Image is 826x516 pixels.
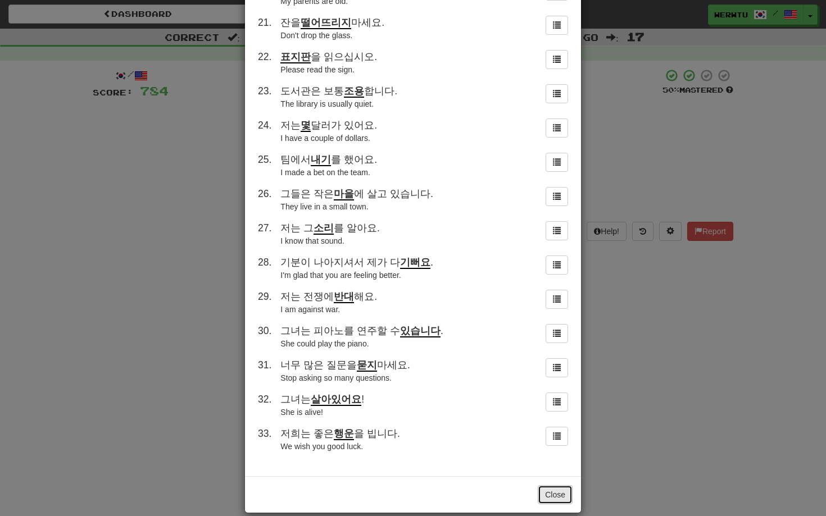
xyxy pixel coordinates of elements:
[280,325,443,337] span: 그녀는 피아노를 연주할 수 .
[280,120,377,132] span: 저는 달러가 있어요.
[301,17,351,29] u: 떨어뜨리지
[280,291,377,303] span: 저는 전쟁에 해요.
[253,354,276,388] td: 31 .
[253,319,276,354] td: 30 .
[301,120,311,132] u: 몇
[280,428,400,440] span: 저희는 좋은 을 빕니다.
[280,133,532,144] div: I have a couple of dollars.
[334,291,354,303] u: 반대
[400,257,430,269] u: 기뻐요
[253,80,276,114] td: 23 .
[314,222,334,235] u: 소리
[280,441,532,452] div: We wish you good luck.
[280,407,532,418] div: She is alive!
[280,51,311,63] u: 표지판
[253,11,276,45] td: 21 .
[357,359,377,372] u: 묻지
[253,388,276,422] td: 32 .
[311,154,331,166] u: 내기
[280,64,532,75] div: Please read the sign.
[253,45,276,80] td: 22 .
[334,428,354,440] u: 행운
[280,394,364,406] span: 그녀는 !
[280,270,532,281] div: I'm glad that you are feeling better.
[280,372,532,383] div: Stop asking so many questions.
[280,154,377,166] span: 팀에서 를 했어요.
[280,85,397,98] span: 도서관은 보통 합니다.
[253,148,276,182] td: 25 .
[280,30,532,41] div: Don't drop the glass.
[280,338,532,349] div: She could play the piano.
[311,394,361,406] u: 살아있어요
[253,182,276,217] td: 26 .
[253,217,276,251] td: 27 .
[400,325,441,337] u: 있습니다
[280,235,532,246] div: I know that sound.
[280,17,384,29] span: 잔을 마세요.
[538,485,573,504] button: Close
[280,201,532,212] div: They live in a small town.
[253,251,276,285] td: 28 .
[334,188,354,200] u: 마을
[280,188,433,200] span: 그들은 작은 에 살고 있습니다.
[253,422,276,456] td: 33 .
[280,98,532,109] div: The library is usually quiet.
[280,167,532,178] div: I made a bet on the team.
[280,257,433,269] span: 기분이 나아지셔서 제가 다 .
[253,285,276,319] td: 29 .
[280,359,410,372] span: 너무 많은 질문을 마세요.
[344,85,364,98] u: 조용
[280,51,377,63] span: 을 읽으십시오.
[280,304,532,315] div: I am against war.
[280,222,380,235] span: 저는 그 를 알아요.
[253,114,276,148] td: 24 .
